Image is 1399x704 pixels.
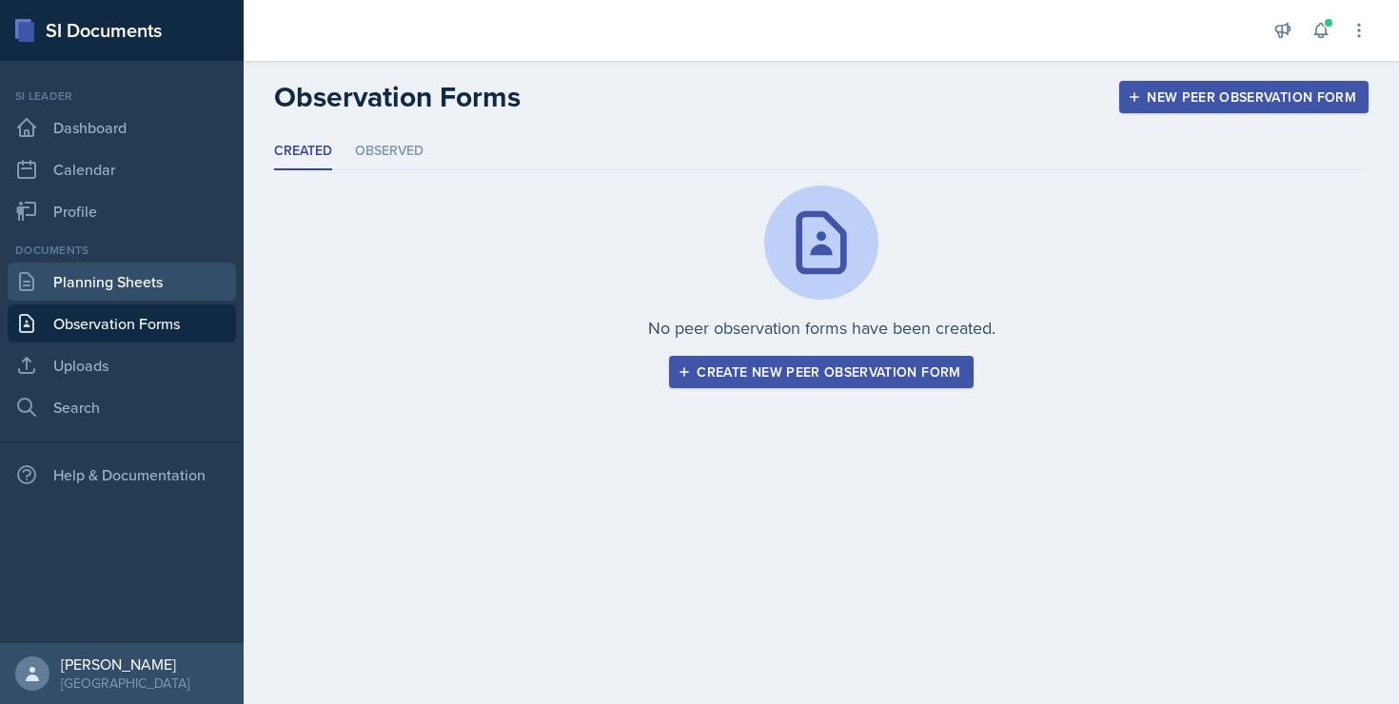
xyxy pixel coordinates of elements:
li: Observed [355,133,424,170]
div: Create new peer observation form [681,364,960,380]
button: Create new peer observation form [669,356,973,388]
div: [GEOGRAPHIC_DATA] [61,674,189,693]
h2: Observation Forms [274,80,521,114]
a: Search [8,388,236,426]
div: Documents [8,242,236,259]
div: Help & Documentation [8,456,236,494]
p: No peer observation forms have been created. [648,315,995,341]
a: Planning Sheets [8,263,236,301]
div: [PERSON_NAME] [61,655,189,674]
a: Uploads [8,346,236,384]
a: Observation Forms [8,304,236,342]
a: Calendar [8,150,236,188]
a: Profile [8,192,236,230]
a: Dashboard [8,108,236,147]
li: Created [274,133,332,170]
button: New Peer Observation Form [1119,81,1369,113]
div: New Peer Observation Form [1132,89,1356,105]
div: Si leader [8,88,236,105]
